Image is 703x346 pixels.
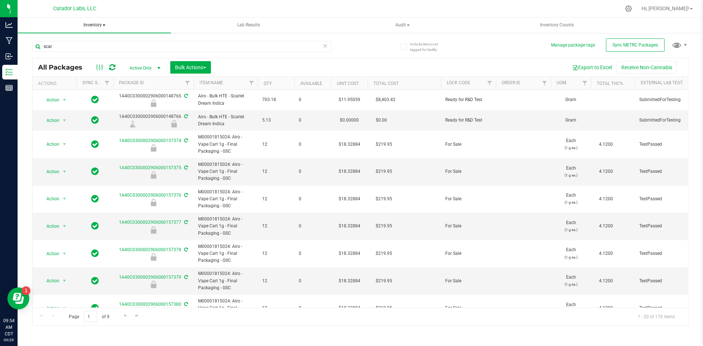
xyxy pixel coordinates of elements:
span: M00001815024: Airo - Vape Cart 1g - Final Packaging - GSC [198,270,253,291]
span: 12 [262,305,290,312]
span: Each [555,301,587,315]
a: Filter [484,77,496,89]
span: Sync from Compliance System [183,247,188,252]
a: Package ID [119,80,144,85]
span: Inventory Counts [530,22,584,28]
span: Lab Results [227,22,270,28]
span: In Sync [91,115,99,125]
span: M00001815024: Airo - Vape Cart 1g - Final Packaging - GSC [198,161,253,182]
span: $219.95 [372,139,396,150]
span: Each [555,246,587,260]
span: 4.1200 [595,303,617,313]
span: Ready for R&D Test [445,117,491,124]
a: 1A40C0300002906000157374 [119,138,181,143]
a: Unit Cost [337,81,359,86]
span: Action [40,194,60,204]
td: $18.32884 [331,295,368,322]
p: (1 g ea.) [555,172,587,179]
a: Filter [579,77,591,89]
span: 4.1200 [595,194,617,204]
span: Sync from Compliance System [183,138,188,143]
span: Sync from Compliance System [183,275,188,280]
span: 4.1200 [595,221,617,231]
input: 1 [84,311,97,322]
span: For Sale [445,305,491,312]
div: Actions [38,81,74,86]
span: For Sale [445,196,491,202]
a: Filter [101,77,113,89]
a: Sync Status [82,80,111,85]
div: Ready for R&D Test [153,120,195,127]
div: For Sale [112,253,195,261]
a: Item Name [200,80,223,85]
span: M00001815024: Airo - Vape Cart 1g - Final Packaging - GSC [198,189,253,210]
p: (1 g ea.) [555,199,587,206]
a: Lab Results [172,18,325,33]
button: Sync METRC Packages [606,38,665,52]
a: Total THC% [597,81,623,86]
span: Gram [555,96,587,103]
span: Clear [323,41,328,51]
div: For Sale [112,171,195,179]
span: $219.95 [372,194,396,204]
span: For Sale [445,223,491,230]
span: Each [555,165,587,179]
span: Curador Labs, LLC [53,5,96,12]
div: For Sale [112,226,195,234]
p: (1 g ea.) [555,254,587,261]
span: 0 [299,305,327,312]
td: $18.32884 [331,213,368,240]
span: Sync METRC Packages [613,42,658,48]
span: 12 [262,278,290,284]
span: In Sync [91,194,99,204]
span: In Sync [91,276,99,286]
p: (1 g ea.) [555,281,587,288]
span: Sync from Compliance System [183,220,188,225]
span: $219.95 [372,303,396,313]
span: Sync from Compliance System [183,114,188,119]
span: M00001815024: Airo - Vape Cart 1g - Final Packaging - GSC [198,216,253,237]
inline-svg: Analytics [5,21,13,29]
span: In Sync [91,94,99,105]
span: select [60,249,69,259]
span: In Sync [91,166,99,176]
span: Inventory [18,18,171,33]
a: Filter [182,77,194,89]
td: $18.32884 [331,240,368,268]
span: select [60,276,69,286]
span: 703.18 [262,96,290,103]
span: select [60,139,69,149]
p: (1 g ea.) [555,144,587,151]
span: Action [40,167,60,177]
span: $219.95 [372,221,396,231]
a: Available [300,81,322,86]
span: Action [40,276,60,286]
a: External Lab Test Result [641,80,698,85]
span: M00001815024: Airo - Vape Cart 1g - Final Packaging - GSC [198,298,253,319]
span: Page of 9 [63,311,115,322]
a: 1A40C0300002906000157375 [119,165,181,170]
a: Filter [539,77,551,89]
span: $219.95 [372,166,396,177]
span: 4.1200 [595,276,617,286]
span: Sync from Compliance System [183,93,188,98]
iframe: Resource center [7,287,29,309]
span: Gram [555,117,587,124]
span: select [60,194,69,204]
inline-svg: Inbound [5,53,13,60]
iframe: Resource center unread badge [22,286,30,295]
span: Include items not tagged for facility [410,41,447,52]
div: 1A40C0300002906000148765 [112,93,195,107]
span: 1 - 20 of 170 items [632,311,681,322]
button: Manage package tags [551,42,595,48]
span: select [60,115,69,126]
span: 12 [262,168,290,175]
span: 0 [299,250,327,257]
span: All Packages [38,63,90,71]
span: 0 [299,117,327,124]
span: Sync from Compliance System [183,193,188,198]
span: Each [555,137,587,151]
span: Each [555,274,587,288]
span: Sync from Compliance System [183,302,188,307]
